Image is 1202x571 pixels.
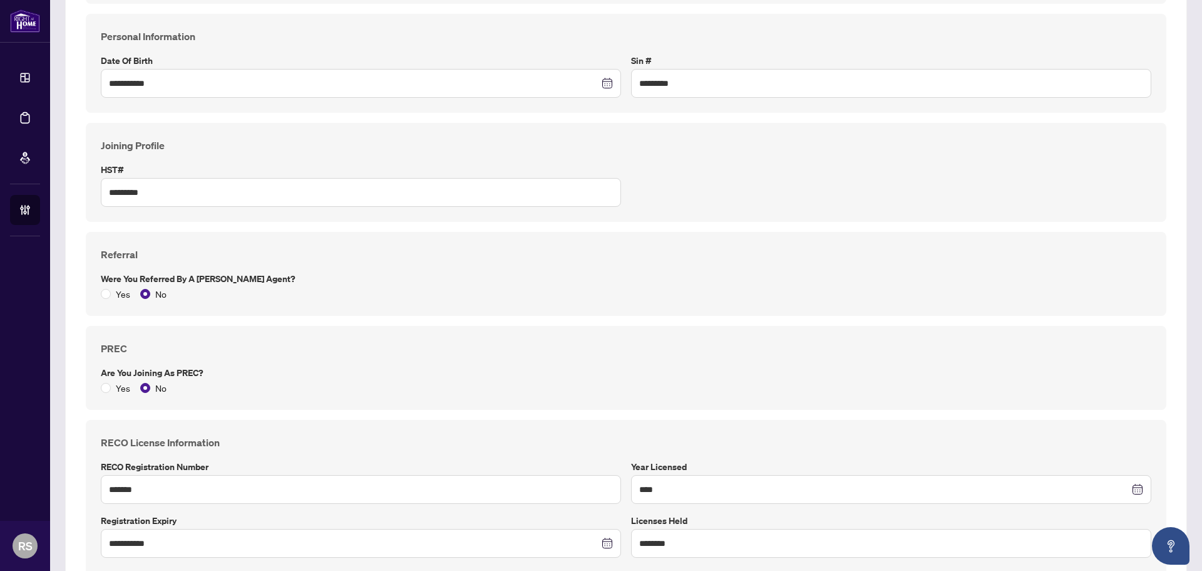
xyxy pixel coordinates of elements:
[631,54,1151,68] label: Sin #
[631,514,1151,528] label: Licenses Held
[150,381,172,395] span: No
[101,341,1151,356] h4: PREC
[101,247,1151,262] h4: Referral
[631,460,1151,474] label: Year Licensed
[101,29,1151,44] h4: Personal Information
[101,514,621,528] label: Registration Expiry
[111,381,135,395] span: Yes
[101,460,621,474] label: RECO Registration Number
[150,287,172,301] span: No
[101,366,1151,380] label: Are you joining as PREC?
[101,54,621,68] label: Date of Birth
[10,9,40,33] img: logo
[1152,527,1189,565] button: Open asap
[101,272,1151,286] label: Were you referred by a [PERSON_NAME] Agent?
[101,138,1151,153] h4: Joining Profile
[18,537,33,555] span: RS
[111,287,135,301] span: Yes
[101,163,621,177] label: HST#
[101,435,1151,450] h4: RECO License Information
